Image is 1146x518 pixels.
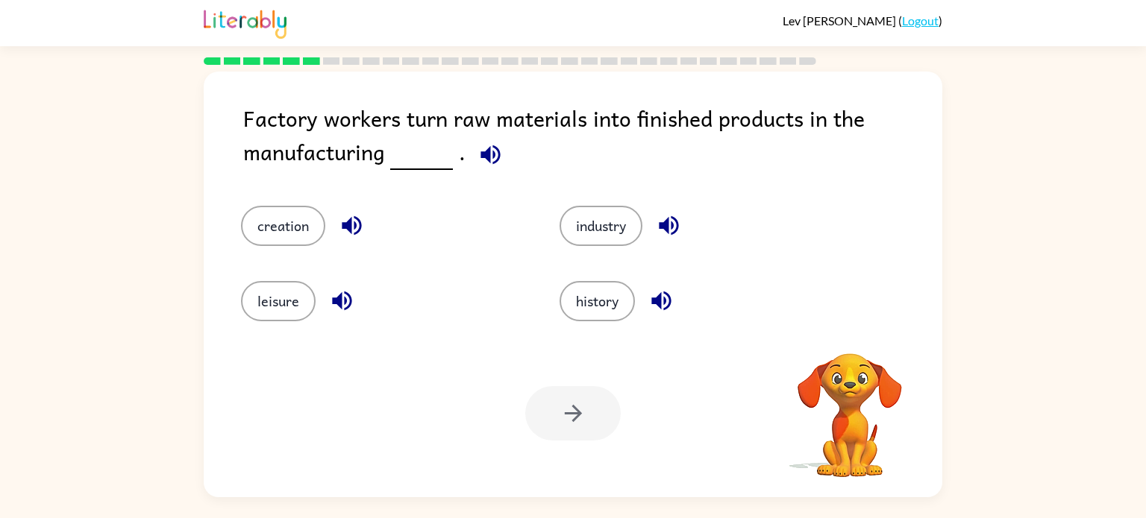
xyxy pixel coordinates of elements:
[560,281,635,321] button: history
[560,206,642,246] button: industry
[902,13,939,28] a: Logout
[243,101,942,176] div: Factory workers turn raw materials into finished products in the manufacturing .
[241,281,316,321] button: leisure
[775,330,924,479] video: Your browser must support playing .mp4 files to use Literably. Please try using another browser.
[783,13,898,28] span: Lev [PERSON_NAME]
[204,6,286,39] img: Literably
[783,13,942,28] div: ( )
[241,206,325,246] button: creation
